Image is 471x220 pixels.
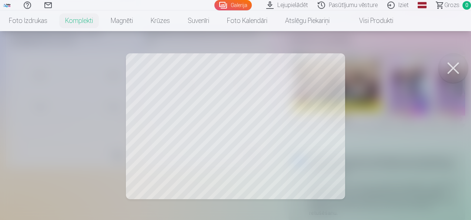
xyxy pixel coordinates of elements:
[142,10,179,31] a: Krūzes
[276,10,338,31] a: Atslēgu piekariņi
[3,3,11,7] img: /fa1
[462,1,471,10] span: 0
[218,10,276,31] a: Foto kalendāri
[444,1,460,10] span: Grozs
[56,10,102,31] a: Komplekti
[179,10,218,31] a: Suvenīri
[102,10,142,31] a: Magnēti
[338,10,402,31] a: Visi produkti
